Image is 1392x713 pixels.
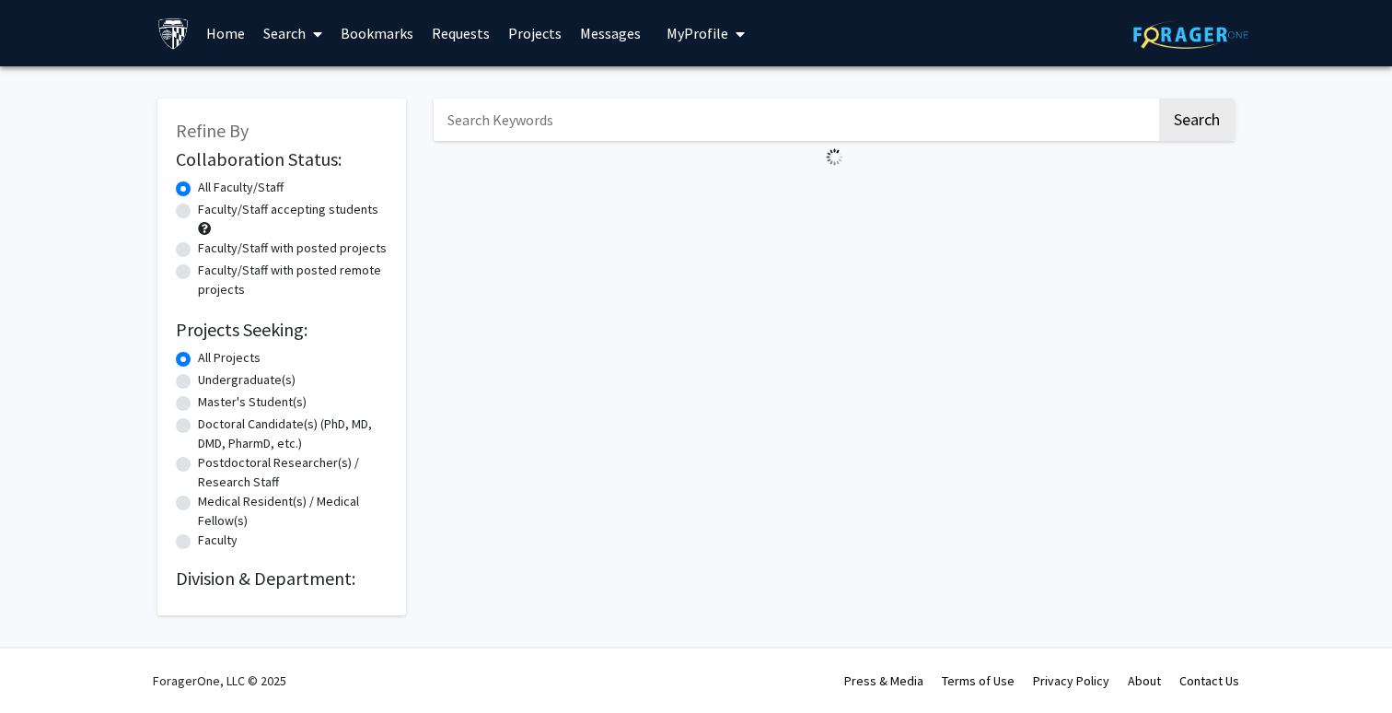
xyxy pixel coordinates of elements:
[1159,99,1235,141] button: Search
[198,200,378,219] label: Faculty/Staff accepting students
[942,672,1015,689] a: Terms of Use
[1128,672,1161,689] a: About
[198,453,388,492] label: Postdoctoral Researcher(s) / Research Staff
[176,319,388,341] h2: Projects Seeking:
[434,99,1156,141] input: Search Keywords
[198,531,238,550] label: Faculty
[434,173,1235,216] nav: Page navigation
[254,1,331,65] a: Search
[198,392,307,412] label: Master's Student(s)
[1179,672,1239,689] a: Contact Us
[198,239,387,258] label: Faculty/Staff with posted projects
[1314,630,1378,699] iframe: Chat
[198,492,388,531] label: Medical Resident(s) / Medical Fellow(s)
[1133,20,1248,49] img: ForagerOne Logo
[331,1,423,65] a: Bookmarks
[198,261,388,299] label: Faculty/Staff with posted remote projects
[153,649,286,713] div: ForagerOne, LLC © 2025
[818,141,851,173] img: Loading
[176,567,388,590] h2: Division & Department:
[198,178,284,197] label: All Faculty/Staff
[198,348,261,368] label: All Projects
[423,1,499,65] a: Requests
[499,1,571,65] a: Projects
[197,1,254,65] a: Home
[571,1,650,65] a: Messages
[667,24,728,42] span: My Profile
[176,119,249,142] span: Refine By
[157,18,190,50] img: Johns Hopkins University Logo
[176,148,388,170] h2: Collaboration Status:
[198,370,296,390] label: Undergraduate(s)
[1033,672,1109,689] a: Privacy Policy
[198,415,388,453] label: Doctoral Candidate(s) (PhD, MD, DMD, PharmD, etc.)
[844,672,923,689] a: Press & Media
